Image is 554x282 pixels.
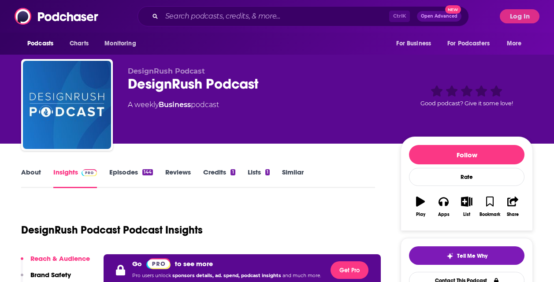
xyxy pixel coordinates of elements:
[109,168,153,188] a: Episodes144
[417,11,461,22] button: Open AdvancedNew
[27,37,53,50] span: Podcasts
[420,100,513,107] span: Good podcast? Give it some love!
[248,168,270,188] a: Lists1
[172,273,283,278] span: sponsors details, ad. spend, podcast insights
[162,9,389,23] input: Search podcasts, credits, & more...
[390,35,442,52] button: open menu
[132,260,142,268] p: Go
[502,191,524,223] button: Share
[446,252,454,260] img: tell me why sparkle
[23,61,111,149] img: DesignRush Podcast
[445,5,461,14] span: New
[128,67,205,75] span: DesignRush Podcast
[409,246,524,265] button: tell me why sparkleTell Me Why
[396,37,431,50] span: For Business
[421,14,457,19] span: Open Advanced
[104,37,136,50] span: Monitoring
[64,35,94,52] a: Charts
[30,271,71,279] p: Brand Safety
[53,168,97,188] a: InsightsPodchaser Pro
[21,168,41,188] a: About
[409,191,432,223] button: Play
[438,212,450,217] div: Apps
[15,8,99,25] img: Podchaser - Follow, Share and Rate Podcasts
[159,100,191,109] a: Business
[21,254,90,271] button: Reach & Audience
[146,258,171,269] img: Podchaser Pro
[175,260,213,268] p: to see more
[203,168,235,188] a: Credits1
[331,261,368,279] button: Get Pro
[165,168,191,188] a: Reviews
[416,212,425,217] div: Play
[507,37,522,50] span: More
[231,169,235,175] div: 1
[82,169,97,176] img: Podchaser Pro
[282,168,304,188] a: Similar
[401,67,533,122] div: Good podcast? Give it some love!
[455,191,478,223] button: List
[21,35,65,52] button: open menu
[389,11,410,22] span: Ctrl K
[447,37,490,50] span: For Podcasters
[442,35,502,52] button: open menu
[500,9,539,23] button: Log In
[409,168,524,186] div: Rate
[70,37,89,50] span: Charts
[30,254,90,263] p: Reach & Audience
[142,169,153,175] div: 144
[501,35,533,52] button: open menu
[146,258,171,269] a: Pro website
[478,191,501,223] button: Bookmark
[98,35,147,52] button: open menu
[128,100,219,110] div: A weekly podcast
[21,223,203,237] h1: DesignRush Podcast Podcast Insights
[457,252,487,260] span: Tell Me Why
[480,212,500,217] div: Bookmark
[138,6,469,26] div: Search podcasts, credits, & more...
[463,212,470,217] div: List
[265,169,270,175] div: 1
[507,212,519,217] div: Share
[432,191,455,223] button: Apps
[409,145,524,164] button: Follow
